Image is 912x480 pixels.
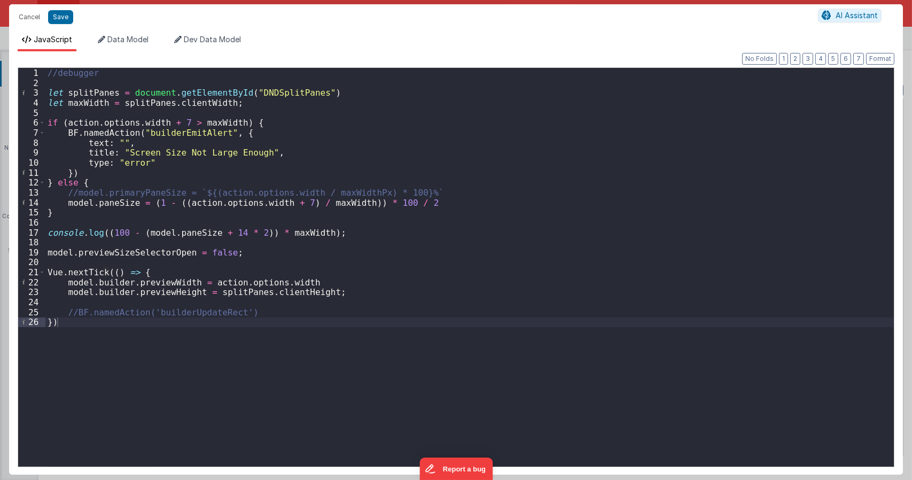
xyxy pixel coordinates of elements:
[802,53,813,65] button: 3
[18,108,45,118] div: 5
[779,53,788,65] button: 1
[18,168,45,178] div: 11
[836,11,878,20] span: AI Assistant
[107,35,149,44] span: Data Model
[18,257,45,267] div: 20
[18,148,45,158] div: 9
[18,118,45,128] div: 6
[18,287,45,297] div: 23
[790,53,800,65] button: 2
[18,207,45,218] div: 15
[840,53,851,65] button: 6
[18,177,45,188] div: 12
[18,237,45,247] div: 18
[18,128,45,138] div: 7
[18,297,45,307] div: 24
[853,53,864,65] button: 7
[18,317,45,327] div: 26
[742,53,777,65] button: No Folds
[18,307,45,318] div: 25
[818,9,882,22] button: AI Assistant
[866,53,894,65] button: Format
[18,88,45,98] div: 3
[18,138,45,148] div: 8
[13,10,45,25] button: Cancel
[18,158,45,168] div: 10
[18,277,45,288] div: 22
[18,198,45,208] div: 14
[18,68,45,78] div: 1
[828,53,838,65] button: 5
[815,53,826,65] button: 4
[419,458,493,480] iframe: Marker.io feedback button
[18,247,45,258] div: 19
[18,78,45,88] div: 2
[184,35,241,44] span: Dev Data Model
[18,267,45,277] div: 21
[18,228,45,238] div: 17
[18,188,45,198] div: 13
[48,10,73,24] button: Save
[34,35,72,44] span: JavaScript
[18,98,45,108] div: 4
[18,218,45,228] div: 16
